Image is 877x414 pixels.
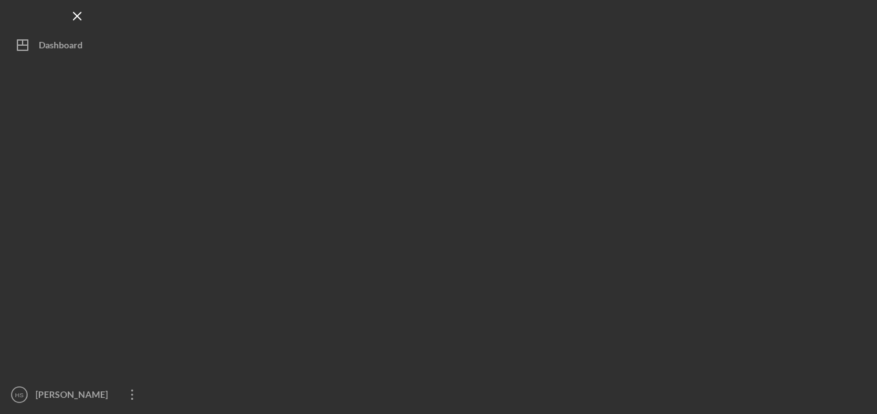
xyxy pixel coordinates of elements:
text: HS [15,391,23,399]
button: Dashboard [6,32,149,58]
div: [PERSON_NAME] [32,382,116,411]
button: HS[PERSON_NAME] [6,382,149,408]
div: Dashboard [39,32,83,61]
